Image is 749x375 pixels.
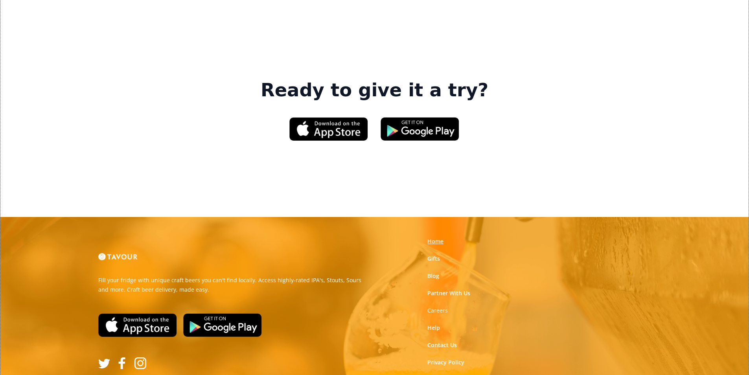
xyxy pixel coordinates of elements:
[427,307,448,314] strong: Careers
[98,276,369,294] p: Fill your fridge with unique craft beers you can't find locally. Access highly-rated IPA's, Stout...
[427,307,448,314] a: Careers
[427,358,464,366] a: Privacy Policy
[261,79,488,101] strong: Ready to give it a try?
[427,289,470,297] a: Partner With Us
[427,272,439,280] a: Blog
[427,341,457,349] a: Contact Us
[427,237,444,245] a: Home
[427,255,440,263] a: Gifts
[427,324,440,332] a: Help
